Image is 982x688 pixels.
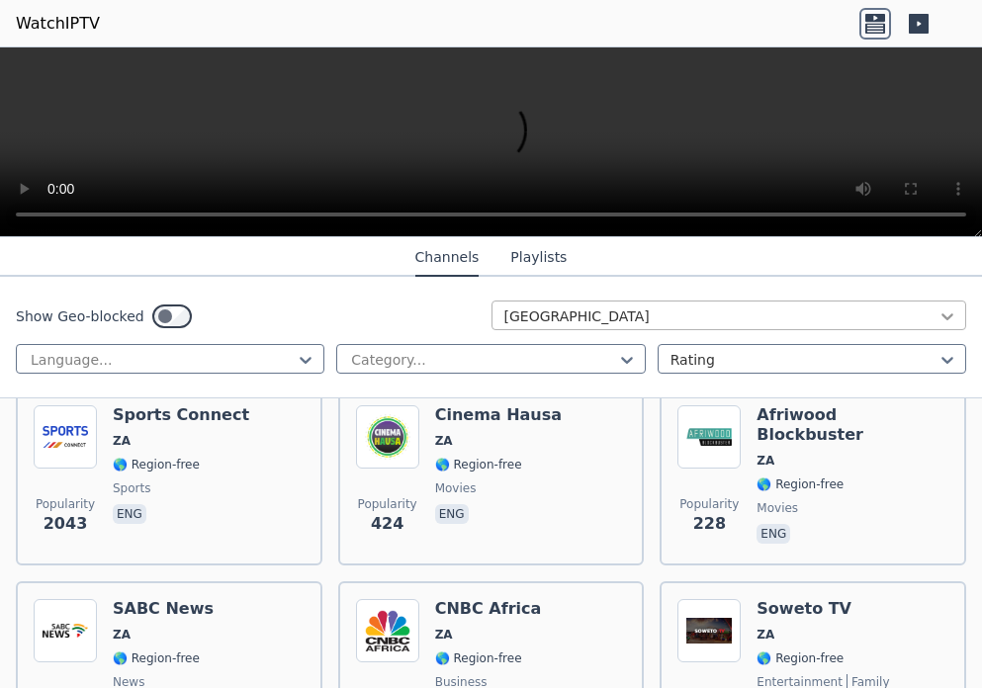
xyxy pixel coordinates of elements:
[757,453,774,469] span: ZA
[757,500,798,516] span: movies
[679,496,739,512] span: Popularity
[677,405,741,469] img: Afriwood Blockbuster
[435,504,469,524] p: eng
[356,599,419,662] img: CNBC Africa
[757,524,790,544] p: eng
[34,599,97,662] img: SABC News
[113,627,131,643] span: ZA
[356,405,419,469] img: Cinema Hausa
[113,457,200,473] span: 🌎 Region-free
[113,433,131,449] span: ZA
[44,512,88,536] span: 2043
[677,599,741,662] img: Soweto TV
[34,405,97,469] img: Sports Connect
[510,239,567,277] button: Playlists
[415,239,480,277] button: Channels
[358,496,417,512] span: Popularity
[757,599,889,619] h6: Soweto TV
[113,504,146,524] p: eng
[757,476,844,492] span: 🌎 Region-free
[16,306,144,326] label: Show Geo-blocked
[435,433,453,449] span: ZA
[113,405,249,425] h6: Sports Connect
[757,650,844,666] span: 🌎 Region-free
[113,599,214,619] h6: SABC News
[757,627,774,643] span: ZA
[113,480,150,496] span: sports
[36,496,95,512] span: Popularity
[435,599,542,619] h6: CNBC Africa
[435,480,477,496] span: movies
[16,12,100,36] a: WatchIPTV
[693,512,726,536] span: 228
[757,405,948,445] h6: Afriwood Blockbuster
[435,650,522,666] span: 🌎 Region-free
[113,650,200,666] span: 🌎 Region-free
[371,512,403,536] span: 424
[435,457,522,473] span: 🌎 Region-free
[435,627,453,643] span: ZA
[435,405,562,425] h6: Cinema Hausa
